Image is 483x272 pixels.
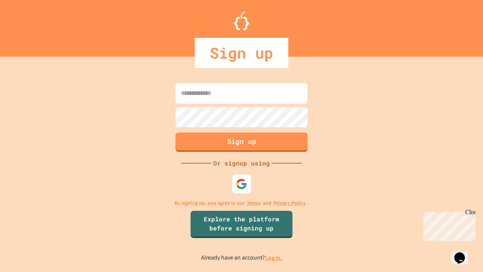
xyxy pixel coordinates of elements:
[247,199,261,207] a: Terms
[451,242,475,264] iframe: chat widget
[195,38,288,68] div: Sign up
[420,209,475,241] iframe: chat widget
[191,211,292,238] a: Explore the platform before signing up
[273,199,306,207] a: Privacy Policy
[234,11,249,30] img: Logo.svg
[236,178,247,190] img: google-icon.svg
[201,253,282,263] p: Already have an account?
[211,159,272,168] div: Or signup using
[174,199,309,207] p: By signing up, you agree to our and .
[265,254,282,262] a: Log in.
[3,3,52,48] div: Chat with us now!Close
[175,133,308,152] button: Sign up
